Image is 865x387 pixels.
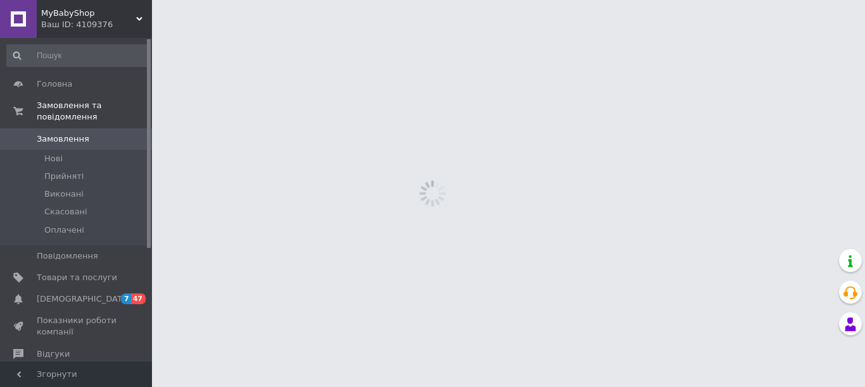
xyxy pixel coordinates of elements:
span: Товари та послуги [37,272,117,283]
span: 7 [121,293,131,304]
span: MyBabyShop [41,8,136,19]
span: Замовлення та повідомлення [37,100,152,123]
span: Нові [44,153,63,164]
span: Замовлення [37,133,89,145]
span: Повідомлення [37,250,98,262]
span: Оплачені [44,224,84,236]
span: 47 [131,293,146,304]
input: Пошук [6,44,149,67]
div: Ваш ID: 4109376 [41,19,152,30]
span: Прийняті [44,171,84,182]
span: [DEMOGRAPHIC_DATA] [37,293,130,305]
span: Скасовані [44,206,87,218]
span: Виконані [44,188,84,200]
span: Відгуки [37,348,70,360]
span: Головна [37,78,72,90]
span: Показники роботи компанії [37,315,117,338]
